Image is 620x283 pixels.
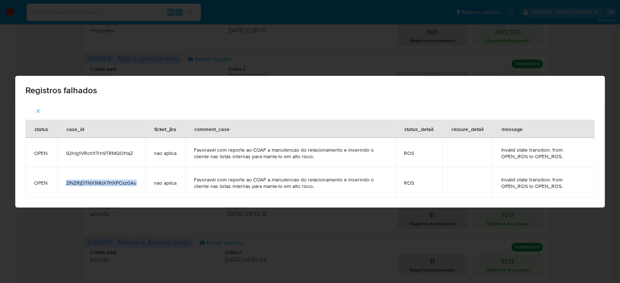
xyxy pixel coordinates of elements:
[154,150,177,156] span: nao aplica
[501,176,586,189] span: Invalid state transition: from OPEN_ROS to OPEN_ROS.
[501,147,586,160] span: Invalid state transition: from OPEN_ROS to OPEN_ROS.
[404,180,434,186] span: ROS
[396,120,442,138] div: status_detail
[186,120,238,138] div: comment_case
[493,120,531,138] div: message
[194,147,386,160] span: Favoravel com reporte ao COAF a manutencao do relacionamento e inserindo o cliente nas listas int...
[146,120,185,138] div: ticket_jira
[404,150,434,156] span: ROS
[154,180,177,186] span: nao aplica
[443,120,492,138] div: closure_detail
[34,150,49,156] span: OPEN
[194,176,386,189] span: Favoravel com reporte ao COAF a manutencao do relacionamento e inserindo o cliente nas listas int...
[66,180,137,186] span: ZlNZRjDTNX1MbX7HXPCxz0Au
[25,86,595,95] span: Registros falhados
[34,180,49,186] span: OPEN
[26,120,57,138] div: status
[58,120,93,138] div: case_id
[66,150,137,156] span: 92hlg1VRchl1Trh9TRMQOHaZ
